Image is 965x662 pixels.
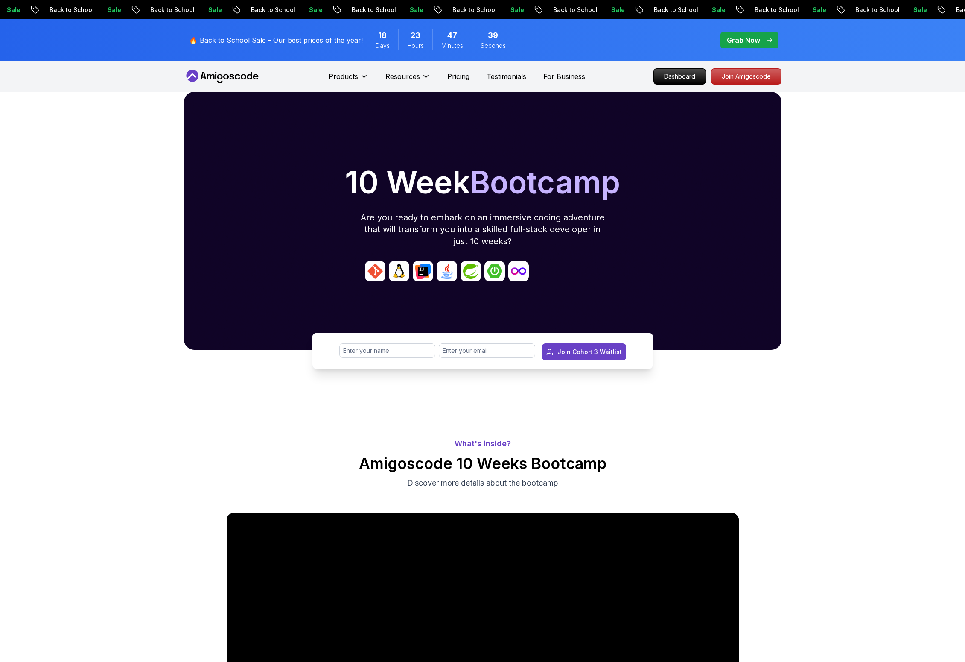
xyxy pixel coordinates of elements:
[43,6,101,14] p: Back to School
[470,164,620,201] span: Bootcamp
[481,41,506,50] span: Seconds
[542,343,626,360] button: Join Cohort 3 Waitlist
[376,41,390,50] span: Days
[557,348,622,356] div: Join Cohort 3 Waitlist
[365,261,385,281] img: avatar_0
[413,261,433,281] img: avatar_2
[437,261,457,281] img: avatar_3
[385,71,420,82] p: Resources
[339,477,626,489] p: Discover more details about the bootcamp
[447,29,457,41] span: 47 Minutes
[244,6,302,14] p: Back to School
[201,6,229,14] p: Sale
[447,71,469,82] a: Pricing
[101,6,128,14] p: Sale
[504,6,531,14] p: Sale
[546,6,604,14] p: Back to School
[189,35,363,45] p: 🔥 Back to School Sale - Our best prices of the year!
[508,261,529,281] img: avatar_6
[647,6,705,14] p: Back to School
[711,69,781,84] p: Join Amigoscode
[543,71,585,82] a: For Business
[407,41,424,50] span: Hours
[848,6,907,14] p: Back to School
[461,261,481,281] img: avatar_4
[439,343,535,358] input: Enter your email
[487,71,526,82] a: Testimonials
[705,6,732,14] p: Sale
[302,6,329,14] p: Sale
[488,29,498,41] span: 39 Seconds
[748,6,806,14] p: Back to School
[907,6,934,14] p: Sale
[385,71,430,88] button: Resources
[411,29,420,41] span: 23 Hours
[378,29,387,41] span: 18 Days
[360,211,606,247] p: Are you ready to embark on an immersive coding adventure that will transform you into a skilled f...
[806,6,833,14] p: Sale
[441,41,463,50] span: Minutes
[389,261,409,281] img: avatar_1
[339,343,436,358] input: Enter your name
[143,6,201,14] p: Back to School
[604,6,632,14] p: Sale
[403,6,430,14] p: Sale
[329,71,368,88] button: Products
[653,68,706,85] a: Dashboard
[484,261,505,281] img: avatar_5
[727,35,760,45] p: Grab Now
[711,68,781,85] a: Join Amigoscode
[187,167,778,198] h1: 10 Week
[345,6,403,14] p: Back to School
[654,69,706,84] p: Dashboard
[329,71,358,82] p: Products
[446,6,504,14] p: Back to School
